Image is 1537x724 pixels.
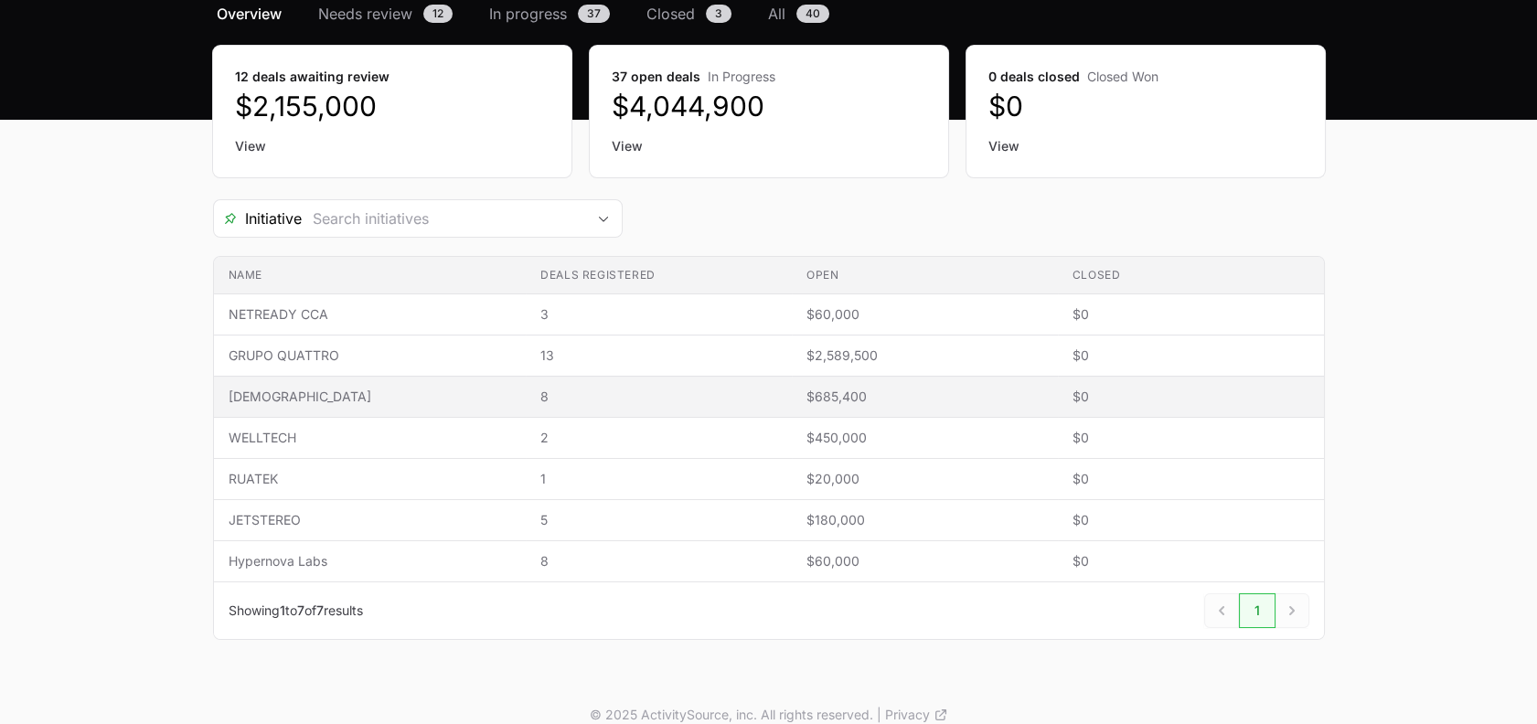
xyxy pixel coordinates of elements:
[229,388,512,406] span: [DEMOGRAPHIC_DATA]
[806,388,1043,406] span: $685,400
[1073,305,1309,324] span: $0
[1073,388,1309,406] span: $0
[792,257,1058,294] th: Open
[318,3,412,25] span: Needs review
[612,137,926,155] a: View
[229,346,512,365] span: GRUPO QUATTRO
[988,137,1303,155] a: View
[315,3,456,25] a: Needs review12
[540,346,777,365] span: 13
[806,346,1043,365] span: $2,589,500
[988,90,1303,122] dd: $0
[540,388,777,406] span: 8
[1073,470,1309,488] span: $0
[1073,346,1309,365] span: $0
[806,470,1043,488] span: $20,000
[806,305,1043,324] span: $60,000
[540,429,777,447] span: 2
[646,3,695,25] span: Closed
[706,5,731,23] span: 3
[806,511,1043,529] span: $180,000
[213,3,1325,25] nav: Deals navigation
[229,305,512,324] span: NETREADY CCA
[612,68,926,86] dt: 37 open deals
[988,68,1303,86] dt: 0 deals closed
[214,257,527,294] th: Name
[612,90,926,122] dd: $4,044,900
[768,3,785,25] span: All
[708,69,775,84] span: In Progress
[806,429,1043,447] span: $450,000
[578,5,610,23] span: 37
[540,511,777,529] span: 5
[526,257,792,294] th: Deals registered
[1239,593,1275,628] a: 1
[489,3,567,25] span: In progress
[643,3,735,25] a: Closed3
[1073,429,1309,447] span: $0
[235,90,550,122] dd: $2,155,000
[540,305,777,324] span: 3
[540,470,777,488] span: 1
[877,706,881,724] span: |
[229,429,512,447] span: WELLTECH
[885,706,948,724] a: Privacy
[796,5,829,23] span: 40
[235,137,550,155] a: View
[214,208,302,229] span: Initiative
[764,3,833,25] a: All40
[297,602,304,618] span: 7
[217,3,282,25] span: Overview
[213,199,1325,640] section: Deals Filters
[423,5,453,23] span: 12
[229,470,512,488] span: RUATEK
[1073,511,1309,529] span: $0
[229,511,512,529] span: JETSTEREO
[213,3,285,25] a: Overview
[235,68,550,86] dt: 12 deals awaiting review
[302,200,585,237] input: Search initiatives
[590,706,873,724] p: © 2025 ActivitySource, inc. All rights reserved.
[229,602,363,620] p: Showing to of results
[806,552,1043,570] span: $60,000
[1058,257,1324,294] th: Closed
[280,602,285,618] span: 1
[540,552,777,570] span: 8
[486,3,614,25] a: In progress37
[585,200,622,237] div: Open
[229,552,512,570] span: Hypernova Labs
[316,602,324,618] span: 7
[1073,552,1309,570] span: $0
[1087,69,1158,84] span: Closed Won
